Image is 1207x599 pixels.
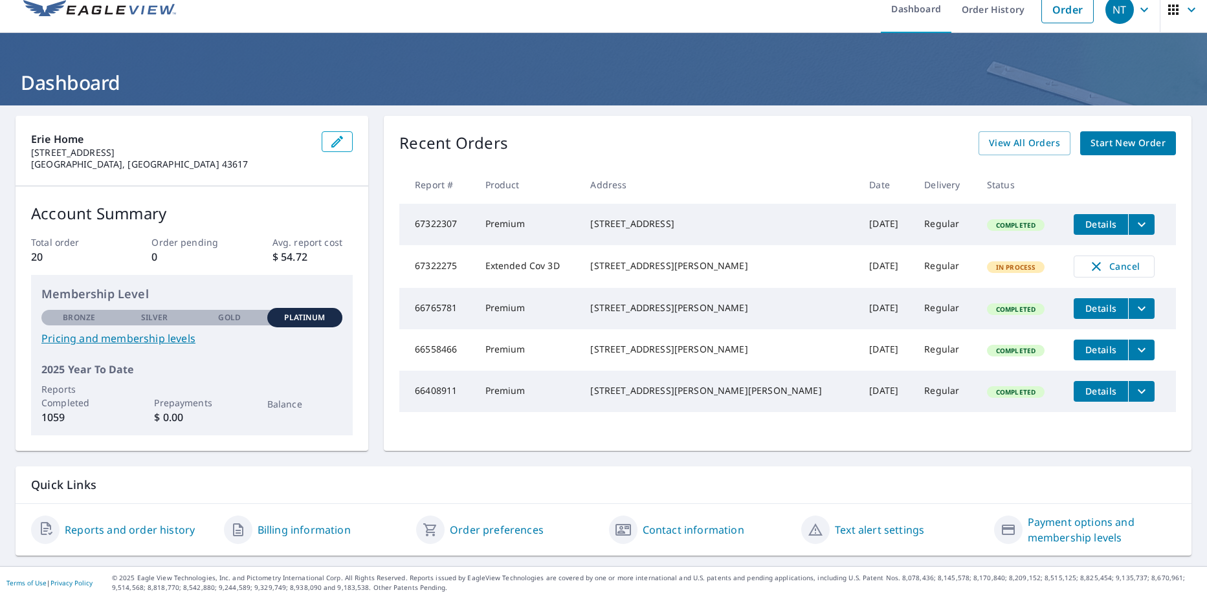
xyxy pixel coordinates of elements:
button: detailsBtn-66765781 [1074,298,1128,319]
td: [DATE] [859,288,914,329]
button: detailsBtn-66558466 [1074,340,1128,360]
p: Prepayments [154,396,229,409]
div: [STREET_ADDRESS][PERSON_NAME] [590,259,848,272]
p: Avg. report cost [272,235,353,249]
a: Contact information [643,522,744,538]
td: Premium [475,288,581,329]
td: 66408911 [399,371,474,412]
button: Cancel [1074,256,1155,278]
td: Premium [475,371,581,412]
button: detailsBtn-66408911 [1074,381,1128,402]
div: [STREET_ADDRESS][PERSON_NAME] [590,301,848,314]
a: Payment options and membership levels [1028,514,1177,545]
span: Completed [988,346,1043,355]
a: Reports and order history [65,522,195,538]
h1: Dashboard [16,69,1191,96]
div: [STREET_ADDRESS] [590,217,848,230]
td: Regular [914,329,976,371]
span: Details [1081,218,1120,230]
p: $ 0.00 [154,409,229,425]
p: Membership Level [41,285,342,303]
p: Silver [141,312,168,323]
p: $ 54.72 [272,249,353,265]
p: Balance [267,397,342,411]
p: Reports Completed [41,382,116,409]
th: Product [475,166,581,204]
a: Privacy Policy [50,578,93,587]
th: Delivery [914,166,976,204]
button: filesDropdownBtn-66408911 [1128,381,1155,402]
span: Cancel [1087,259,1141,274]
a: Pricing and membership levels [41,331,342,346]
span: In Process [988,263,1044,272]
a: Billing information [258,522,351,538]
span: Start New Order [1091,135,1166,151]
span: Completed [988,221,1043,230]
td: Regular [914,371,976,412]
td: 67322275 [399,245,474,288]
th: Status [977,166,1063,204]
span: Details [1081,343,1120,356]
span: Details [1081,302,1120,314]
div: [STREET_ADDRESS][PERSON_NAME] [590,343,848,356]
p: 20 [31,249,111,265]
button: detailsBtn-67322307 [1074,214,1128,235]
p: © 2025 Eagle View Technologies, Inc. and Pictometry International Corp. All Rights Reserved. Repo... [112,573,1201,593]
span: Completed [988,305,1043,314]
p: Platinum [284,312,325,323]
p: Order pending [151,235,232,249]
td: Regular [914,204,976,245]
span: View All Orders [989,135,1060,151]
p: Bronze [63,312,95,323]
p: Total order [31,235,111,249]
p: [STREET_ADDRESS] [31,147,311,158]
td: 66765781 [399,288,474,329]
th: Report # [399,166,474,204]
td: 67322307 [399,204,474,245]
td: Regular [914,288,976,329]
td: Premium [475,204,581,245]
p: [GEOGRAPHIC_DATA], [GEOGRAPHIC_DATA] 43617 [31,158,311,170]
button: filesDropdownBtn-66765781 [1128,298,1155,319]
td: [DATE] [859,204,914,245]
p: Erie Home [31,131,311,147]
th: Date [859,166,914,204]
p: 0 [151,249,232,265]
td: 66558466 [399,329,474,371]
a: Start New Order [1080,131,1176,155]
p: | [6,579,93,587]
td: Regular [914,245,976,288]
td: Extended Cov 3D [475,245,581,288]
p: Quick Links [31,477,1176,493]
p: Recent Orders [399,131,508,155]
a: View All Orders [979,131,1070,155]
p: Account Summary [31,202,353,225]
p: 2025 Year To Date [41,362,342,377]
div: [STREET_ADDRESS][PERSON_NAME][PERSON_NAME] [590,384,848,397]
th: Address [580,166,859,204]
p: 1059 [41,409,116,425]
td: [DATE] [859,371,914,412]
a: Text alert settings [835,522,924,538]
a: Order preferences [450,522,544,538]
span: Completed [988,387,1043,397]
td: [DATE] [859,329,914,371]
td: Premium [475,329,581,371]
a: Terms of Use [6,578,47,587]
td: [DATE] [859,245,914,288]
button: filesDropdownBtn-66558466 [1128,340,1155,360]
span: Details [1081,385,1120,397]
p: Gold [218,312,240,323]
button: filesDropdownBtn-67322307 [1128,214,1155,235]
